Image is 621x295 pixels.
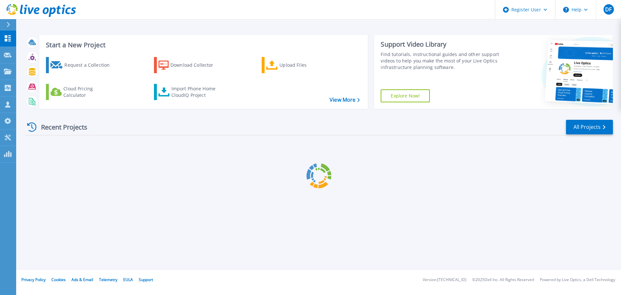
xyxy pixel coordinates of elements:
a: Support [139,277,153,282]
a: View More [330,97,360,103]
a: Cloud Pricing Calculator [46,84,118,100]
div: Upload Files [279,59,331,72]
li: © 2025 Dell Inc. All Rights Reserved [472,278,534,282]
a: Ads & Email [71,277,93,282]
h3: Start a New Project [46,41,360,49]
a: All Projects [566,120,613,134]
a: EULA [123,277,133,282]
div: Cloud Pricing Calculator [63,85,115,98]
div: Download Collector [170,59,222,72]
div: Support Video Library [381,40,502,49]
a: Telemetry [99,277,117,282]
div: Import Phone Home CloudIQ Project [171,85,222,98]
div: Find tutorials, instructional guides and other support videos to help you make the most of your L... [381,51,502,71]
div: Recent Projects [25,119,96,135]
a: Cookies [51,277,66,282]
span: DF [605,7,612,12]
a: Explore Now! [381,89,430,102]
li: Powered by Live Optics, a Dell Technology [540,278,615,282]
div: Request a Collection [64,59,116,72]
a: Upload Files [262,57,334,73]
a: Request a Collection [46,57,118,73]
li: Version: [TECHNICAL_ID] [423,278,466,282]
a: Privacy Policy [21,277,46,282]
a: Download Collector [154,57,226,73]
